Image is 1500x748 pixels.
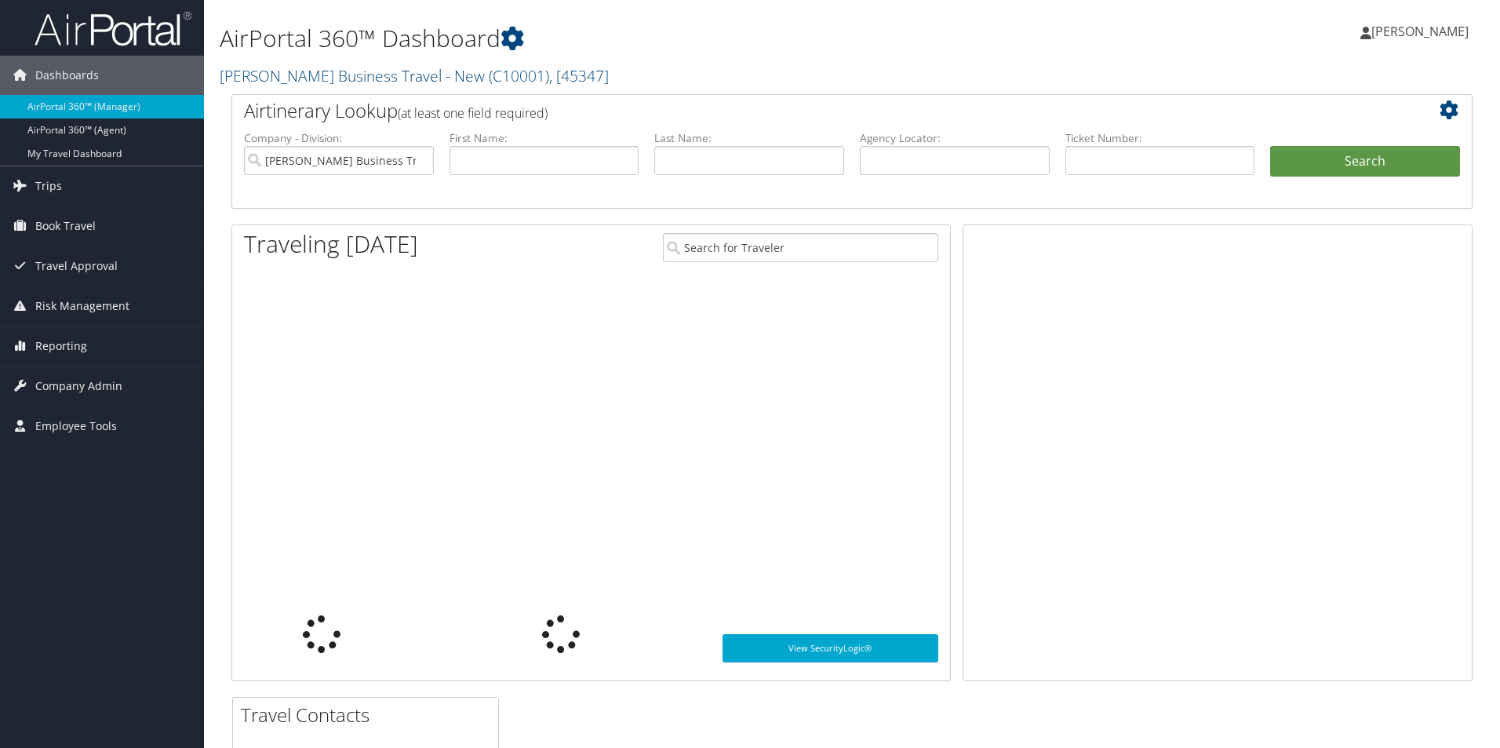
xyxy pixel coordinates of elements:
[723,634,938,662] a: View SecurityLogic®
[35,10,191,47] img: airportal-logo.png
[241,702,498,728] h2: Travel Contacts
[860,130,1050,146] label: Agency Locator:
[244,130,434,146] label: Company - Division:
[35,56,99,95] span: Dashboards
[549,65,609,86] span: , [ 45347 ]
[35,327,87,366] span: Reporting
[489,65,549,86] span: ( C10001 )
[1360,8,1484,55] a: [PERSON_NAME]
[220,22,1063,55] h1: AirPortal 360™ Dashboard
[35,166,62,206] span: Trips
[35,407,117,446] span: Employee Tools
[450,130,639,146] label: First Name:
[35,206,96,246] span: Book Travel
[1065,130,1255,146] label: Ticket Number:
[35,367,122,406] span: Company Admin
[220,65,609,86] a: [PERSON_NAME] Business Travel - New
[654,130,844,146] label: Last Name:
[35,246,118,286] span: Travel Approval
[398,104,548,122] span: (at least one field required)
[663,233,938,262] input: Search for Traveler
[244,97,1356,124] h2: Airtinerary Lookup
[35,286,129,326] span: Risk Management
[1371,23,1469,40] span: [PERSON_NAME]
[244,228,418,261] h1: Traveling [DATE]
[1270,146,1460,177] button: Search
